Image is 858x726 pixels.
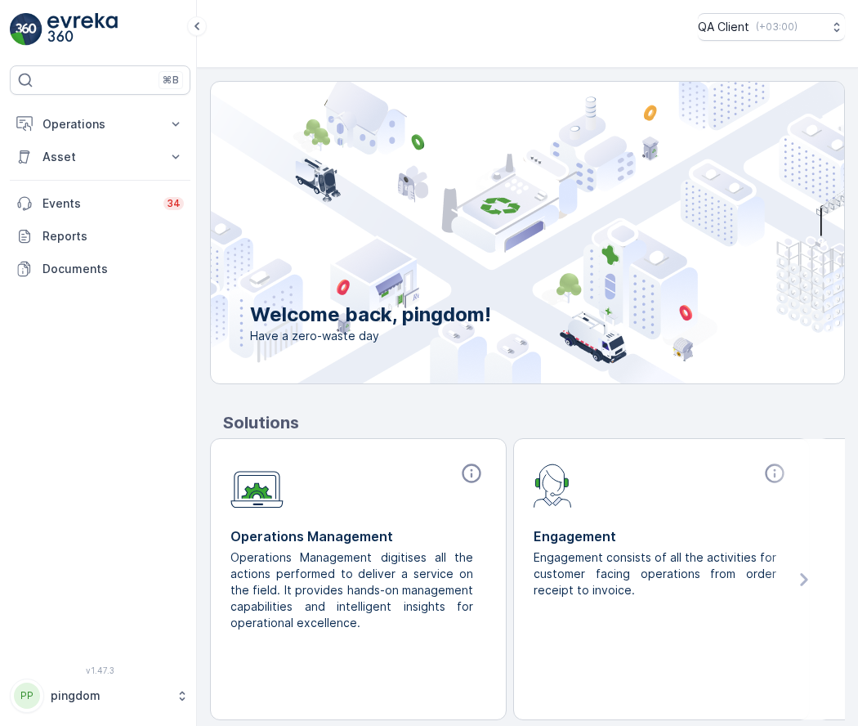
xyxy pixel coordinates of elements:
p: Engagement consists of all the activities for customer facing operations from order receipt to in... [534,549,776,598]
p: Solutions [223,410,845,435]
p: pingdom [51,688,168,704]
button: Operations [10,108,190,141]
button: QA Client(+03:00) [698,13,845,41]
img: logo [10,13,42,46]
a: Reports [10,220,190,253]
p: Operations Management [230,527,486,546]
img: module-icon [230,462,284,509]
div: PP [14,683,40,709]
span: v 1.47.3 [10,665,190,675]
p: ( +03:00 ) [756,20,798,34]
button: Asset [10,141,190,173]
span: Have a zero-waste day [250,328,491,344]
p: Documents [42,261,184,277]
img: city illustration [137,82,844,383]
p: Engagement [534,527,789,546]
p: Asset [42,149,158,165]
img: module-icon [534,462,572,508]
p: Operations [42,116,158,132]
p: Events [42,195,154,212]
a: Events34 [10,187,190,220]
p: Operations Management digitises all the actions performed to deliver a service on the field. It p... [230,549,473,631]
button: PPpingdom [10,679,190,713]
p: QA Client [698,19,749,35]
img: logo_light-DOdMpM7g.png [47,13,118,46]
p: Welcome back, pingdom! [250,302,491,328]
p: Reports [42,228,184,244]
a: Documents [10,253,190,285]
p: ⌘B [163,74,179,87]
p: 34 [167,197,181,210]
